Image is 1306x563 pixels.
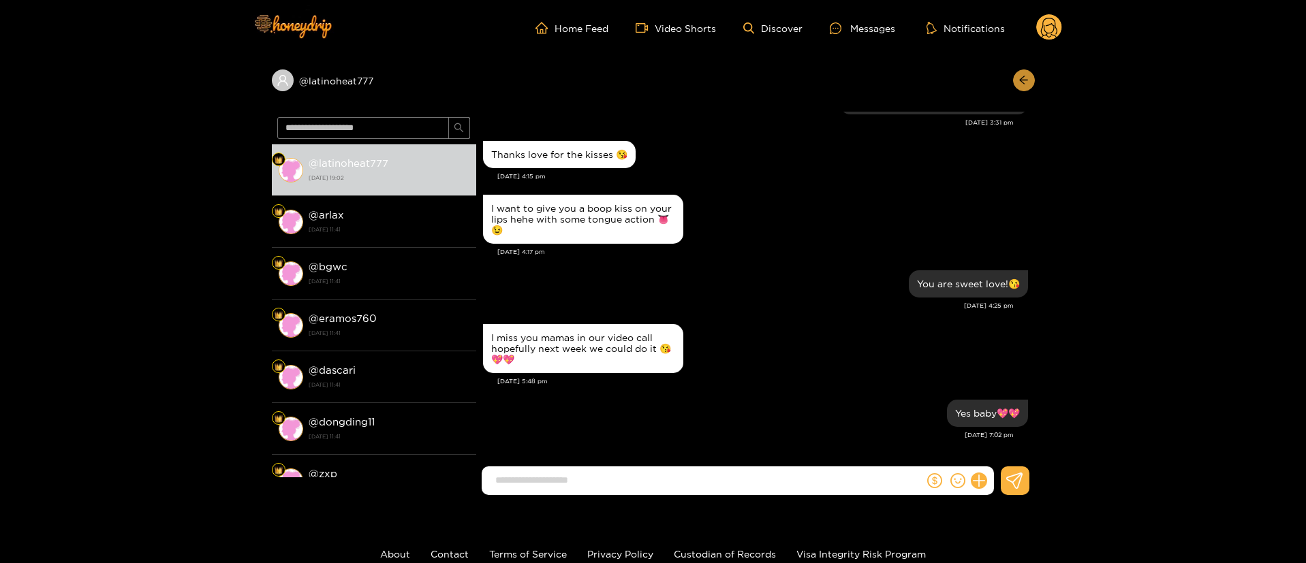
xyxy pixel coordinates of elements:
a: Contact [431,549,469,559]
strong: @ zxp [309,468,337,479]
strong: [DATE] 11:41 [309,275,469,287]
a: About [380,549,410,559]
a: Terms of Service [489,549,567,559]
img: conversation [279,417,303,441]
div: You are sweet love!😘 [917,278,1020,289]
div: Sep. 17, 4:15 pm [483,141,636,168]
img: conversation [279,158,303,182]
a: Visa Integrity Risk Program [796,549,926,559]
img: conversation [279,313,303,338]
img: Fan Level [275,363,283,371]
div: Sep. 17, 4:25 pm [909,270,1028,297]
span: smile [950,473,965,488]
div: Sep. 17, 4:17 pm [483,195,683,244]
div: Sep. 17, 7:02 pm [947,400,1028,427]
span: user [277,74,289,86]
img: conversation [279,365,303,389]
strong: [DATE] 11:41 [309,430,469,443]
strong: [DATE] 11:41 [309,327,469,339]
img: Fan Level [275,311,283,319]
span: video-camera [636,22,655,34]
a: Video Shorts [636,22,716,34]
strong: [DATE] 19:02 [309,172,469,184]
span: dollar [927,473,942,488]
img: conversation [279,210,303,234]
div: Yes baby💖💖 [955,408,1020,419]
div: @latinoheat777 [272,69,476,91]
div: I want to give you a boop kiss on your lips hehe with some tongue action 👅😉 [491,203,675,236]
a: Discover [743,22,803,34]
div: [DATE] 5:48 pm [497,376,1028,386]
span: search [454,123,464,134]
strong: [DATE] 11:41 [309,379,469,391]
button: search [448,117,470,139]
button: dollar [924,470,945,491]
div: Thanks love for the kisses 😘 [491,149,627,160]
a: Custodian of Records [674,549,776,559]
strong: @ eramos760 [309,312,377,324]
div: [DATE] 4:17 pm [497,247,1028,257]
div: [DATE] 3:31 pm [483,118,1014,127]
div: Messages [830,20,895,36]
img: Fan Level [275,156,283,164]
strong: @ latinoheat777 [309,157,388,169]
div: I miss you mamas in our video call hopefully next week we could do it 😘💖💖 [491,332,675,365]
div: [DATE] 4:15 pm [497,172,1028,181]
a: Home Feed [535,22,608,34]
span: arrow-left [1019,75,1029,86]
button: Notifications [922,21,1009,35]
img: conversation [279,261,303,286]
div: [DATE] 4:25 pm [483,301,1014,310]
button: arrow-left [1013,69,1035,91]
div: [DATE] 7:02 pm [483,430,1014,440]
a: Privacy Policy [587,549,653,559]
img: conversation [279,468,303,493]
span: home [535,22,555,34]
div: Sep. 17, 5:48 pm [483,324,683,373]
strong: @ bgwc [309,261,347,272]
img: Fan Level [275,466,283,474]
strong: @ arlax [309,209,344,221]
strong: [DATE] 11:41 [309,223,469,236]
strong: @ dascari [309,364,356,376]
strong: @ dongding11 [309,416,375,428]
img: Fan Level [275,415,283,423]
img: Fan Level [275,259,283,268]
img: Fan Level [275,208,283,216]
